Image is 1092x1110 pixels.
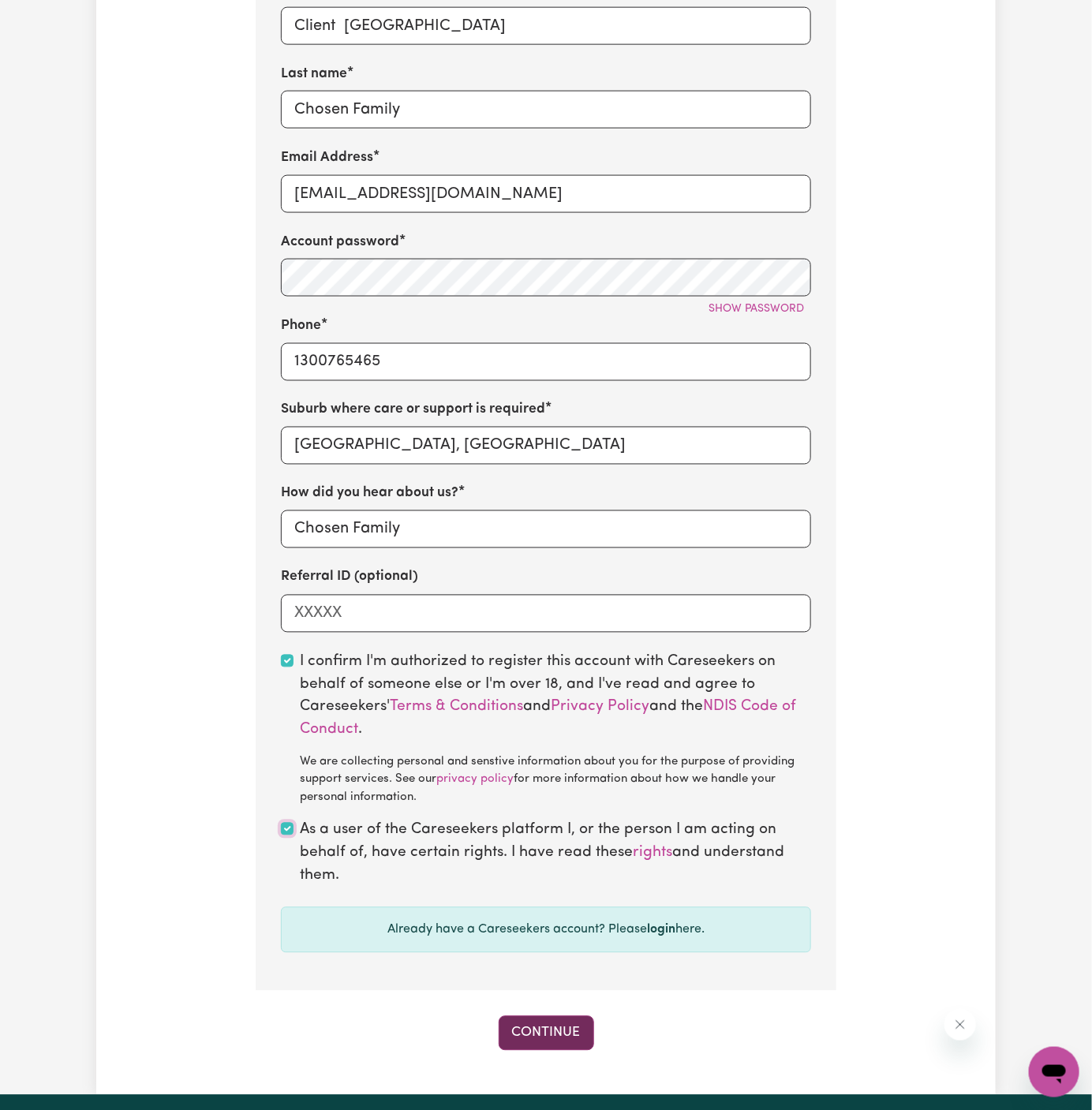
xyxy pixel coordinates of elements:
label: I confirm I'm authorized to register this account with Careseekers on behalf of someone else or I... [300,652,811,808]
a: Privacy Policy [551,700,649,715]
input: e.g. Diana [281,7,811,45]
iframe: Button to launch messaging window [1029,1047,1079,1097]
input: e.g. Google, word of mouth etc. [281,510,811,548]
a: Terms & Conditions [390,700,523,715]
a: privacy policy [436,774,514,786]
label: Referral ID (optional) [281,567,418,588]
a: login [647,924,675,936]
iframe: Close message [944,1009,976,1041]
button: Continue [499,1016,594,1051]
label: Last name [281,64,347,84]
label: How did you hear about us? [281,484,458,504]
span: Need any help? [9,11,95,24]
a: rights [633,846,672,861]
div: Already have a Careseekers account? Please here. [281,907,811,953]
input: e.g. 0412 345 678 [281,343,811,381]
label: Account password [281,232,399,252]
div: We are collecting personal and senstive information about you for the purpose of providing suppor... [300,754,811,808]
span: Show password [709,303,804,315]
input: e.g. North Bondi, New South Wales [281,427,811,465]
label: Phone [281,316,321,336]
input: XXXXX [281,595,811,633]
button: Show password [701,297,811,321]
input: e.g. diana.rigg@yahoo.com.au [281,175,811,213]
label: Email Address [281,148,373,168]
input: e.g. Rigg [281,91,811,129]
label: Suburb where care or support is required [281,400,545,420]
label: As a user of the Careseekers platform I, or the person I am acting on behalf of, have certain rig... [300,820,811,888]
